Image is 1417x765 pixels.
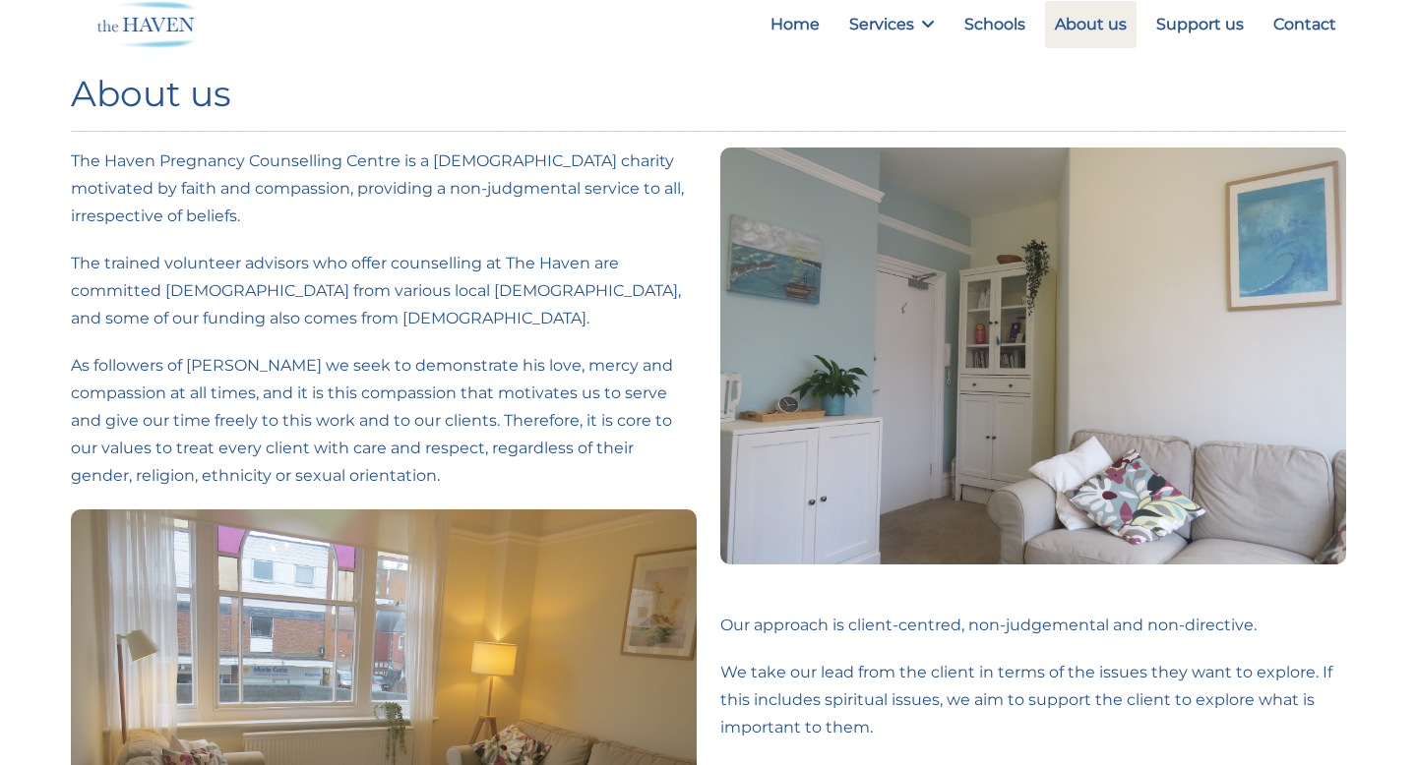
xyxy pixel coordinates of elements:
[720,659,1346,741] p: We take our lead from the client in terms of the issues they want to explore. If this includes sp...
[71,352,697,490] p: As followers of [PERSON_NAME] we seek to demonstrate his love, mercy and compassion at all times,...
[71,250,697,332] p: The trained volunteer advisors who offer counselling at The Haven are committed [DEMOGRAPHIC_DATA...
[720,147,1346,564] img: The Haven's counselling room from another angle
[839,1,945,48] a: Services
[1045,1,1137,48] a: About us
[71,147,697,230] p: The Haven Pregnancy Counselling Centre is a [DEMOGRAPHIC_DATA] charity motivated by faith and com...
[1263,1,1346,48] a: Contact
[761,1,830,48] a: Home
[955,1,1035,48] a: Schools
[71,73,1346,115] h1: About us
[1146,1,1254,48] a: Support us
[720,612,1346,639] p: Our approach is client-centred, non-judgemental and non-directive.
